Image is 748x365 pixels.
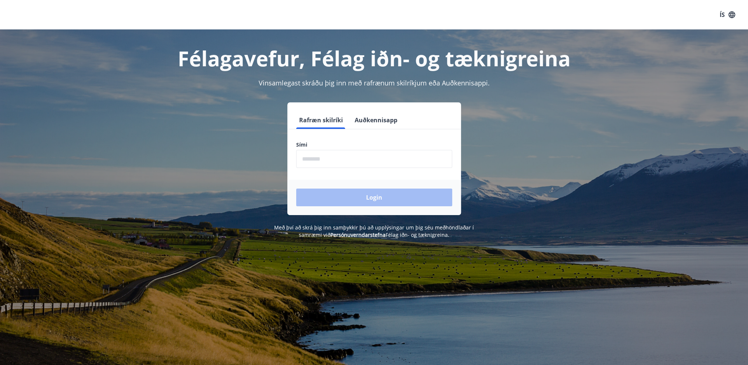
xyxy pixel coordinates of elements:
button: Rafræn skilríki [296,111,346,129]
button: ÍS [716,8,739,21]
label: Sími [296,141,452,148]
span: Með því að skrá þig inn samþykkir þú að upplýsingar um þig séu meðhöndlaðar í samræmi við Félag i... [274,224,474,238]
a: Persónuverndarstefna [330,231,386,238]
button: Auðkennisapp [352,111,400,129]
span: Vinsamlegast skráðu þig inn með rafrænum skilríkjum eða Auðkennisappi. [259,78,490,87]
h1: Félagavefur, Félag iðn- og tæknigreina [118,44,630,72]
